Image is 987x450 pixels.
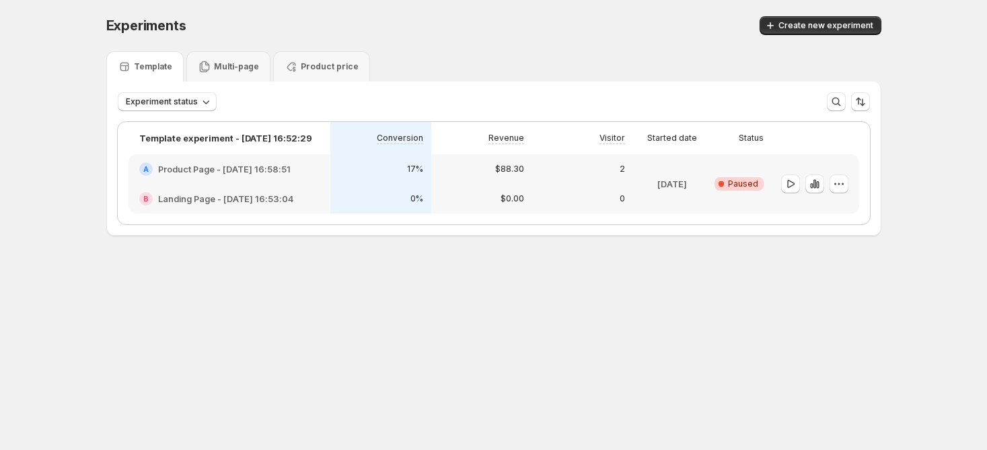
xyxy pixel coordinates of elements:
[143,165,149,173] h2: A
[134,61,172,72] p: Template
[501,193,524,204] p: $0.00
[778,20,873,31] span: Create new experiment
[728,179,758,189] span: Paused
[620,164,625,174] p: 2
[760,16,881,35] button: Create new experiment
[301,61,359,72] p: Product price
[126,96,198,107] span: Experiment status
[599,133,625,143] p: Visitor
[407,164,423,174] p: 17%
[377,133,423,143] p: Conversion
[657,177,687,191] p: [DATE]
[495,164,524,174] p: $88.30
[410,193,423,204] p: 0%
[118,92,217,111] button: Experiment status
[158,192,293,205] h2: Landing Page - [DATE] 16:53:04
[214,61,259,72] p: Multi-page
[620,193,625,204] p: 0
[158,162,291,176] h2: Product Page - [DATE] 16:58:51
[739,133,764,143] p: Status
[143,195,149,203] h2: B
[647,133,697,143] p: Started date
[851,92,870,111] button: Sort the results
[488,133,524,143] p: Revenue
[139,131,312,145] p: Template experiment - [DATE] 16:52:29
[106,18,186,34] span: Experiments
